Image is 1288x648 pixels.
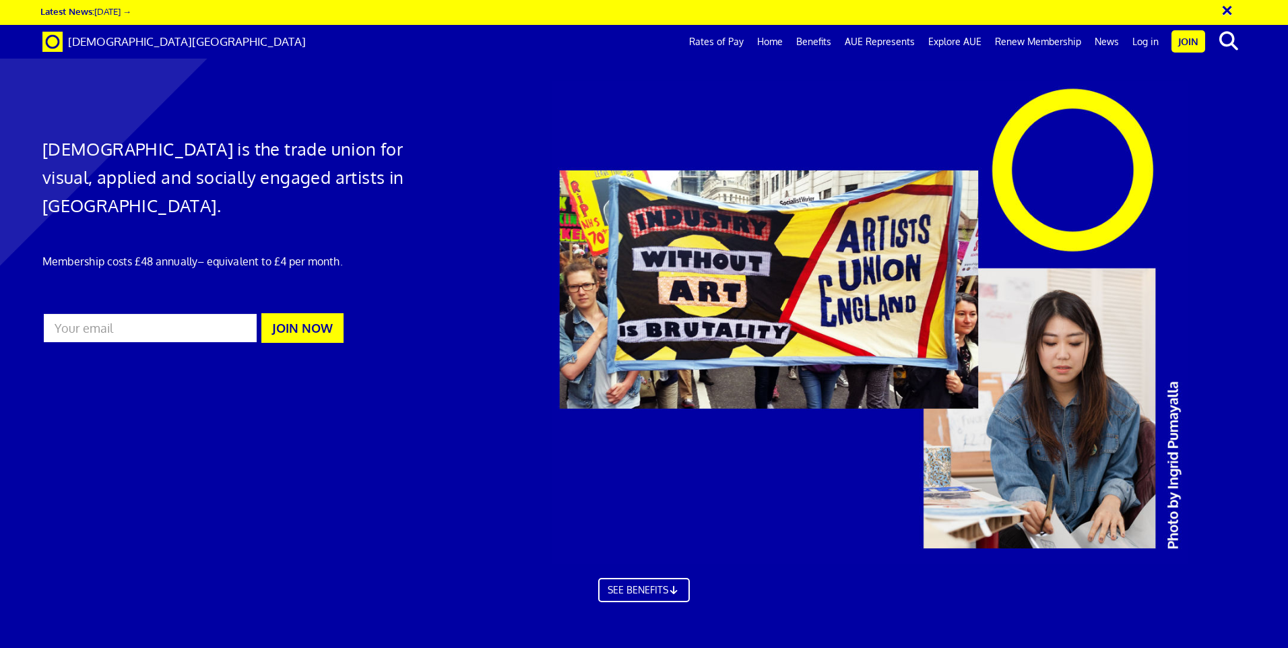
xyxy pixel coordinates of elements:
[790,25,838,59] a: Benefits
[988,25,1088,59] a: Renew Membership
[682,25,750,59] a: Rates of Pay
[838,25,922,59] a: AUE Represents
[40,5,94,17] strong: Latest News:
[68,34,306,48] span: [DEMOGRAPHIC_DATA][GEOGRAPHIC_DATA]
[1126,25,1165,59] a: Log in
[42,313,259,344] input: Your email
[40,5,131,17] a: Latest News:[DATE] →
[42,253,430,269] p: Membership costs £48 annually – equivalent to £4 per month.
[598,578,690,602] a: SEE BENEFITS
[922,25,988,59] a: Explore AUE
[32,25,316,59] a: Brand [DEMOGRAPHIC_DATA][GEOGRAPHIC_DATA]
[1088,25,1126,59] a: News
[261,313,344,343] button: JOIN NOW
[750,25,790,59] a: Home
[1171,30,1205,53] a: Join
[1208,27,1249,55] button: search
[42,135,430,220] h1: [DEMOGRAPHIC_DATA] is the trade union for visual, applied and socially engaged artists in [GEOGRA...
